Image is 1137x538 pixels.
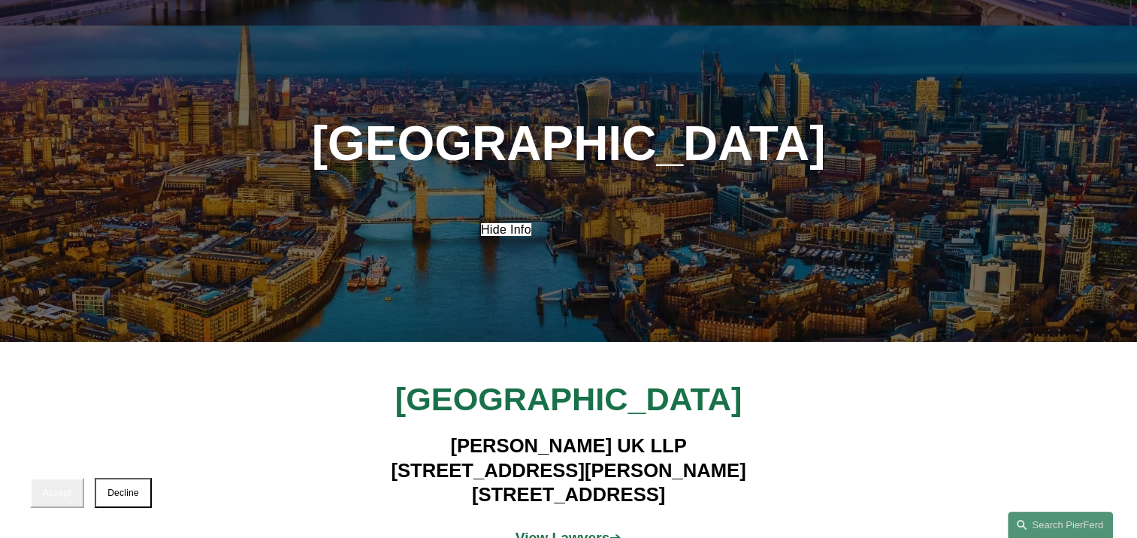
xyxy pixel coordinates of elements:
[15,413,286,524] section: Cookie banner
[180,449,238,460] a: Cookie Policy
[107,488,139,498] span: Decline
[30,428,271,463] p: We use cookies to provide necessary functionality and improve your experience. Read our .
[1008,512,1113,538] a: Search this site
[306,116,832,171] h1: [GEOGRAPHIC_DATA]
[95,478,152,508] button: Decline
[395,381,742,417] span: [GEOGRAPHIC_DATA]
[481,223,531,236] a: Hide Info
[349,434,788,506] h4: [PERSON_NAME] UK LLP [STREET_ADDRESS][PERSON_NAME] [STREET_ADDRESS]
[43,488,71,498] span: Accept
[30,478,84,508] button: Accept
